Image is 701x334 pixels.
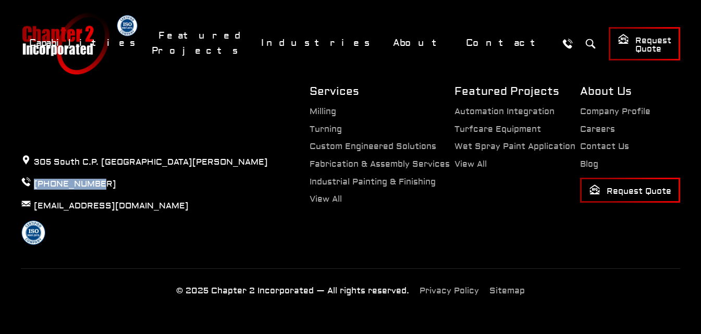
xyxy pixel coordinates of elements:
a: Chapter 2 Incorporated [21,13,109,75]
a: Industries [254,32,381,54]
a: Turning [310,124,342,134]
a: Wet Spray Paint Application [454,141,575,152]
p: © 2025 Chapter 2 Incorporated — All rights reserved. [176,284,409,298]
h2: Services [310,84,450,99]
a: Company Profile [580,106,650,117]
a: Sitemap [489,286,525,296]
a: [EMAIL_ADDRESS][DOMAIN_NAME] [34,201,189,211]
button: Search [581,34,600,53]
a: Automation Integration [454,106,555,117]
h2: Featured Projects [454,84,575,99]
a: Call Us [558,34,577,53]
a: Custom Engineered Solutions [310,141,436,152]
a: View All [310,194,342,204]
a: Chapter 2 Incorporated [21,84,104,142]
a: Request Quote [609,27,680,60]
a: Milling [310,106,336,117]
a: Contact Us [580,141,629,152]
a: About [386,32,454,54]
a: Turfcare Equipment [454,124,541,134]
a: Featured Projects [152,24,249,62]
a: Blog [580,159,598,169]
a: Request Quote [580,178,680,203]
a: Privacy Policy [420,286,479,296]
a: Industrial Painting & Finishing [310,177,436,187]
a: Careers [580,124,615,134]
p: 305 South C.P. [GEOGRAPHIC_DATA][PERSON_NAME] [21,155,268,169]
a: [PHONE_NUMBER] [34,179,116,189]
a: Capabilities [22,32,146,54]
span: Request Quote [589,184,671,197]
span: Request Quote [618,33,671,55]
h2: About Us [580,84,680,99]
a: Fabrication & Assembly Services [310,159,450,169]
a: Contact [459,32,552,54]
a: View All [454,159,487,169]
